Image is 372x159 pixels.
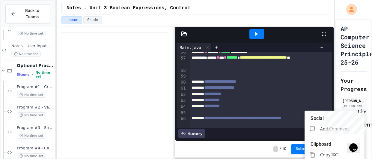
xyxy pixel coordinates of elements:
[17,153,46,159] span: No time set
[311,139,365,149] li: Clipboard
[83,16,102,24] button: Grade
[330,151,338,158] p: ⌘C
[19,8,45,20] span: Back to Teams
[341,120,367,137] h2: Assignment Details
[17,112,46,118] span: No time set
[340,2,359,16] div: My Account
[341,76,367,93] h2: Your Progress
[177,104,186,110] div: 64
[347,135,366,153] iframe: chat widget
[17,125,54,130] span: Program #3 - String, boolean, and double variables with output
[273,146,278,152] span: -
[17,92,46,98] span: No time set
[17,105,54,110] span: Program #2 - Variables, Addition, Output
[32,72,33,77] span: •
[177,116,186,128] div: 66
[177,85,186,91] div: 61
[177,55,186,68] div: 57
[282,147,286,151] span: 10
[177,44,204,50] div: Main.java
[17,63,54,68] span: Optional Practice
[67,5,190,12] span: Notes - Unit 3 Boolean Expressions, Control
[342,104,365,108] div: [PERSON_NAME][EMAIL_ADDRESS][DOMAIN_NAME]
[322,109,366,134] iframe: chat widget
[296,147,324,151] span: Submit Answer
[177,110,186,116] div: 65
[177,68,186,74] div: 58
[320,126,349,132] span: Add Comment
[17,73,29,77] span: 5 items
[35,71,54,78] span: No time set
[177,79,186,85] div: 60
[17,146,54,151] span: Program #4 - Casting, Doubles, Concatenation
[177,49,186,55] div: 56
[11,44,54,49] span: Notes - User Input with Scanner Object
[11,51,41,57] span: No time set
[311,114,365,123] li: Social
[279,147,281,151] span: /
[320,151,330,158] span: Copy
[342,98,365,103] div: [PERSON_NAME]
[61,16,82,24] button: Lesson
[2,2,41,38] div: Chat with us now!Close
[177,98,186,104] div: 63
[177,73,186,79] div: 59
[17,84,54,90] span: Program #1 - Create and Output a String and int variable
[178,129,205,138] div: History
[17,31,46,36] span: No time set
[17,133,46,139] span: No time set
[177,92,186,98] div: 62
